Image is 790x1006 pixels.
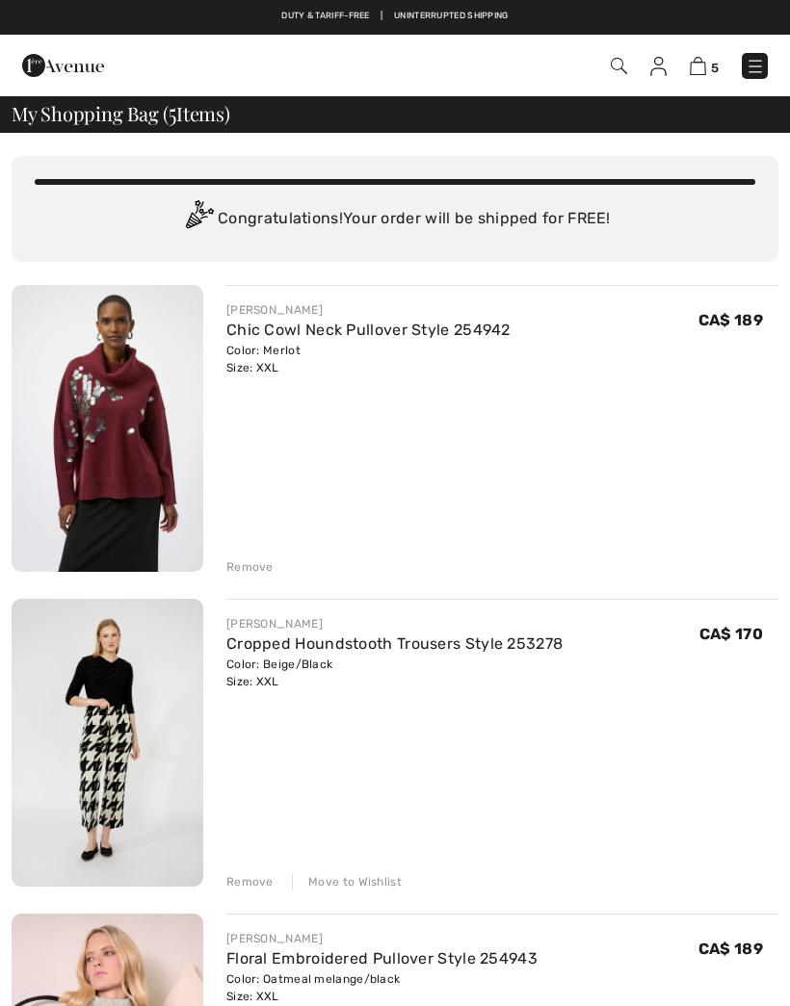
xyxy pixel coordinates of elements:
[746,57,765,76] img: Menu
[169,99,176,124] span: 5
[698,940,763,958] span: CA$ 189
[12,285,203,572] img: Chic Cowl Neck Pullover Style 254942
[226,615,563,632] div: [PERSON_NAME]
[226,558,274,576] div: Remove
[226,342,511,376] div: Color: Merlot Size: XXL
[12,599,203,887] img: Cropped Houndstooth Trousers Style 253278
[690,57,706,75] img: Shopping Bag
[698,311,763,329] span: CA$ 189
[22,46,104,85] img: 1ère Avenue
[226,634,563,653] a: Cropped Houndstooth Trousers Style 253278
[611,58,627,74] img: Search
[699,625,763,643] span: CA$ 170
[226,970,538,1005] div: Color: Oatmeal melange/black Size: XXL
[650,57,667,76] img: My Info
[226,321,511,339] a: Chic Cowl Neck Pullover Style 254942
[690,54,719,77] a: 5
[226,949,538,967] a: Floral Embroidered Pullover Style 254943
[226,301,511,319] div: [PERSON_NAME]
[179,200,218,239] img: Congratulation2.svg
[226,656,563,690] div: Color: Beige/Black Size: XXL
[35,200,755,239] div: Congratulations! Your order will be shipped for FREE!
[226,930,538,947] div: [PERSON_NAME]
[226,873,274,890] div: Remove
[12,104,230,123] span: My Shopping Bag ( Items)
[22,55,104,73] a: 1ère Avenue
[711,61,719,75] span: 5
[292,873,402,890] div: Move to Wishlist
